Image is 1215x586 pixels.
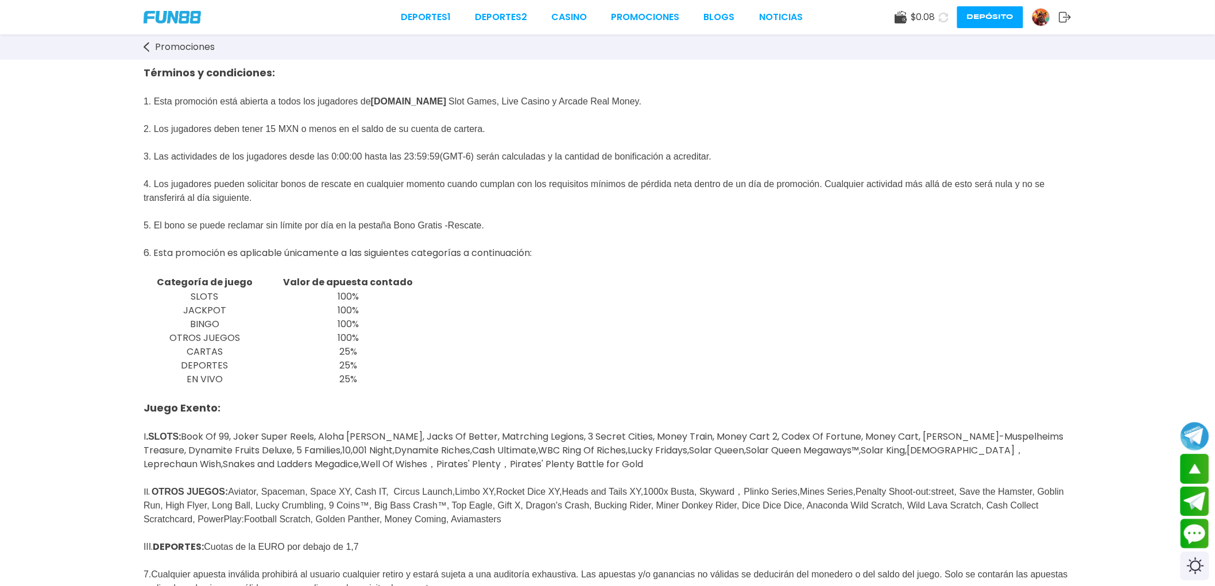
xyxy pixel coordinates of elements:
span: DEPORTES [181,359,229,372]
span: Cuotas de la EURO por debajo de 1,7 [153,542,359,552]
span: BINGO [190,317,219,331]
span: I [144,430,146,443]
img: Company Logo [144,11,201,24]
span: 100% [338,331,359,344]
span: Pirates' Plenty， [436,457,510,471]
button: Contact customer service [1181,519,1209,549]
span: 25% [339,372,357,386]
strong: DEPORTES: [153,540,204,553]
span: 1. Esta promoción está abierta a todos los jugadores de [144,96,371,106]
span: EN VIVO [187,372,223,386]
strong: Valor de apuesta contado [284,275,413,289]
span: OTROS JUEGOS [169,331,240,344]
span: 2. Los jugadores deben tener 15 MXN o menos en el saldo de su cuenta de cartera. [144,124,485,134]
span: 100% [338,304,359,317]
span: Solar King, [861,444,907,457]
span: WBC Ring Of Riches, [538,444,628,457]
button: Join telegram channel [1181,421,1209,451]
span: Snakes and Ladders Megadice, [223,457,361,471]
a: CASINO [551,10,587,24]
span: . [151,540,153,553]
span: 100% [338,290,359,303]
span: Well Of Wishes， [361,457,436,471]
strong: Categoría de juego [157,275,253,289]
span: III [144,542,151,552]
strong: . [146,430,181,443]
span: Slot Games, Live Casino y Arcade Real Money. [448,96,641,106]
span: Solar Queen, [689,444,746,457]
span: OTROS JUEGOS: [152,487,228,496]
strong: [DOMAIN_NAME] [371,96,447,106]
span: [DEMOGRAPHIC_DATA]， [907,444,1024,457]
a: Deportes1 [401,10,451,24]
span: Lucky Fridays, [628,444,689,457]
span: Solar Queen Megaways™, [746,444,861,457]
span: 3. Las actividades de los jugadores desde las 0:00:00 hasta las 23:59:59(GMT-6) serán calculadas ... [144,152,711,161]
span: 6. Esta promoción es aplicable únicamente a las siguientes categorías a continuación: [144,246,532,259]
span: 5. El bono se puede reclamar sin límite por día en la pestaña Bono Gratis -Rescate. [144,220,484,230]
span: 100% [338,317,359,331]
img: Avatar [1032,9,1050,26]
span: Penalty Shoot-out:street, Save the Hamster, Goblin Run, High Flyer, Long Ball, Lucky Crumbling, 9... [144,487,1064,524]
span: Leprechaun Wish, [144,457,223,471]
button: Join telegram [1181,487,1209,517]
span: Aviator, Spaceman, Space XY, Cash IT, Circus Launch,Limbo XY,Rocket Dice XY,Heads and Tails XY,10... [228,487,856,496]
span: - [999,430,1004,443]
span: SLOTS [148,432,181,441]
a: Promociones [144,40,226,54]
a: Avatar [1032,8,1059,26]
span: SLOTS [191,290,219,303]
span: JACKPOT [183,304,226,317]
span: Dynamite Riches, [394,444,472,457]
div: Switch theme [1181,552,1209,580]
span: 10,001 Night, [342,444,394,457]
span: Pirates' Plenty Battle for Gold II. [144,457,643,498]
span: Cash Ultimate, [472,444,538,457]
a: BLOGS [704,10,735,24]
button: scroll up [1181,454,1209,484]
span: 25% [339,359,357,372]
span: Muspelheims Treasure, Dynamite Fruits Deluxe, 5 Families, [144,430,1063,457]
a: Promociones [612,10,680,24]
a: NOTICIAS [759,10,803,24]
button: Depósito [957,6,1023,28]
span: Términos y condiciones: [144,65,275,80]
span: 4. Los jugadores pueden solicitar bonos de rescate en cualquier momento cuando cumplan con los re... [144,179,1045,203]
b: Juego Exento: [144,401,220,415]
span: $ 0.08 [911,10,935,24]
span: 25% [339,345,357,358]
span: Promociones [155,40,215,54]
span: : [179,430,181,443]
a: Deportes2 [475,10,527,24]
span: CARTAS [187,345,223,358]
span: Book Of 99, Joker Super Reels, Aloha [PERSON_NAME], Jacks Of Better, Matrching Legions, 3 Secret ... [181,430,999,443]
